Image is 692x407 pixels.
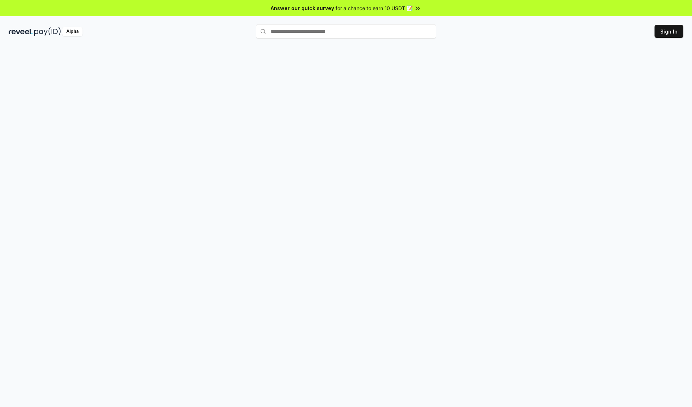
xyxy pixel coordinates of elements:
span: Answer our quick survey [271,4,334,12]
img: reveel_dark [9,27,33,36]
div: Alpha [62,27,83,36]
button: Sign In [655,25,683,38]
span: for a chance to earn 10 USDT 📝 [336,4,413,12]
img: pay_id [34,27,61,36]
